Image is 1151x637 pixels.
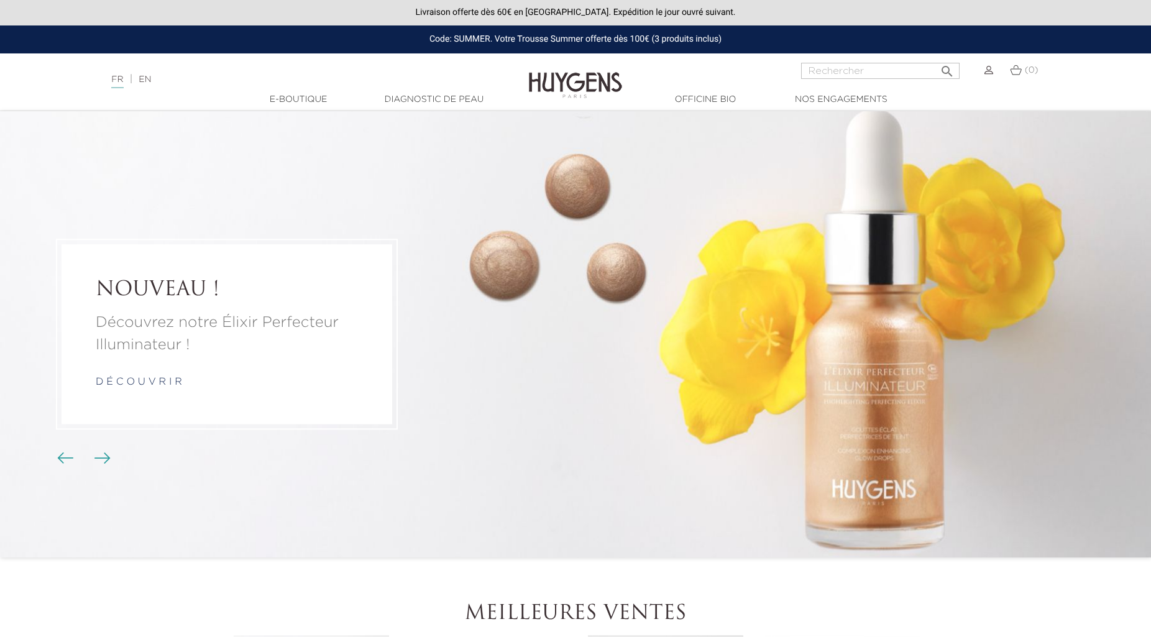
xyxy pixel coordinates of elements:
a: E-Boutique [236,93,360,106]
img: Huygens [529,52,622,100]
i:  [940,60,955,75]
a: d é c o u v r i r [96,377,182,387]
button:  [936,59,958,76]
a: Diagnostic de peau [372,93,496,106]
a: NOUVEAU ! [96,278,358,302]
h2: Meilleures ventes [231,602,920,626]
div: Boutons du carrousel [62,449,103,468]
a: Officine Bio [643,93,768,106]
input: Rechercher [801,63,960,79]
span: (0) [1025,66,1039,75]
a: EN [139,75,151,84]
a: Découvrez notre Élixir Perfecteur Illuminateur ! [96,311,358,356]
div: | [105,72,470,87]
a: Nos engagements [779,93,903,106]
a: FR [111,75,123,88]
